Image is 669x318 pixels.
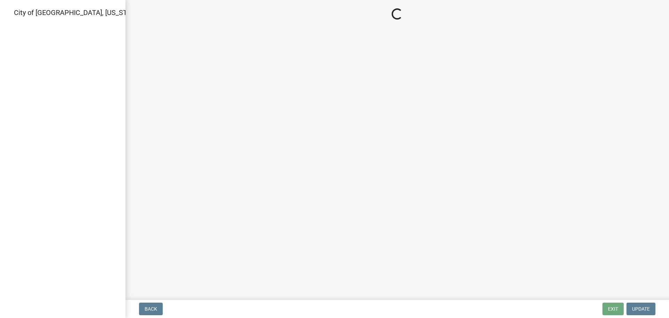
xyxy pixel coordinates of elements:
[626,303,655,315] button: Update
[139,303,163,315] button: Back
[14,8,141,17] span: City of [GEOGRAPHIC_DATA], [US_STATE]
[632,306,650,312] span: Update
[145,306,157,312] span: Back
[602,303,624,315] button: Exit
